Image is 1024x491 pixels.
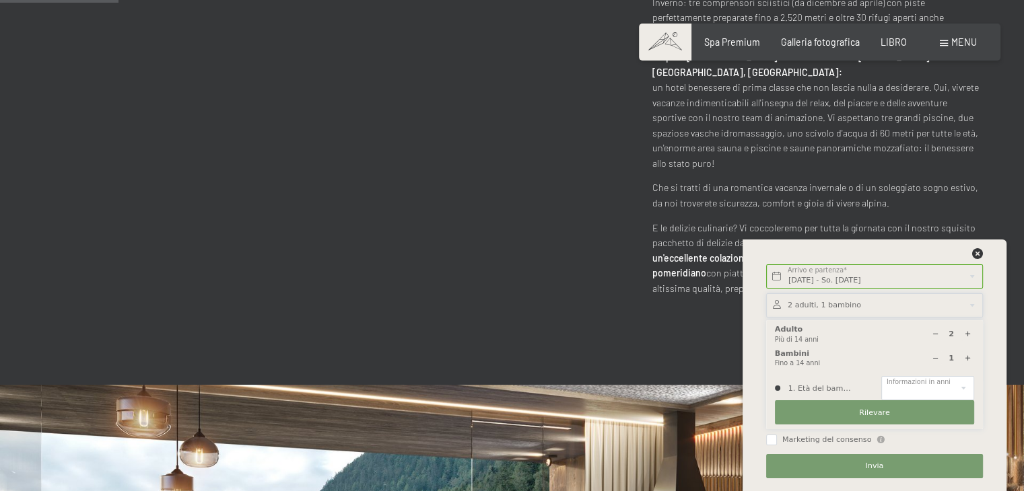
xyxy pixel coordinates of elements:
font: di altissima qualità, preparata magistralmente, una festa per tutti i sensi! [652,267,959,294]
font: Rilevare [859,408,890,417]
a: LIBRO [881,36,907,48]
a: Galleria fotografica [781,36,860,48]
font: menu [951,36,977,48]
button: Rilevare [775,400,974,424]
a: Spa Premium [704,36,760,48]
button: Invia [766,454,983,478]
font: Invia [865,461,883,470]
font: un hotel benessere di prima classe che non lascia nulla a desiderare. Qui, vivrete vacanze indime... [652,81,979,169]
font: Che si tratti di una romantica vacanza invernale o di un soleggiato sogno estivo, da noi troveret... [652,182,978,209]
font: con piatti leggeri, dolci e snack [706,267,833,278]
font: un'eccellente colazione a buffet [652,252,784,264]
font: Marketing del consenso [782,435,872,444]
font: L'Alpine [GEOGRAPHIC_DATA] Schwarzenstein in [PERSON_NAME][GEOGRAPHIC_DATA], [GEOGRAPHIC_DATA]: [652,51,930,78]
font: E le delizie culinarie? Vi coccoleremo per tutta la giornata con il nostro squisito pacchetto di ... [652,222,976,249]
